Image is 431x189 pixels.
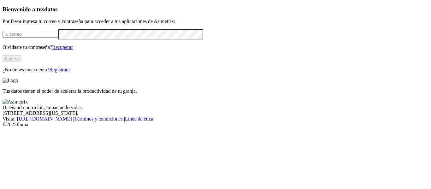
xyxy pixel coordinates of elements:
[3,19,428,24] p: Por favor ingresa tu correo y contraseña para acceder a tus aplicaciones de Asimetrix:
[125,116,153,121] a: Línea de ética
[3,110,428,116] div: [STREET_ADDRESS][US_STATE].
[44,6,58,13] span: datos
[3,116,428,122] div: Visita : | |
[3,78,18,83] img: Logo
[52,44,73,50] a: Recuperar
[3,44,428,50] p: Olvidaste tu contraseña?
[3,55,21,62] button: Ingresa
[3,88,428,94] p: Tus datos tienen el poder de acelerar la productividad de tu granja.
[3,105,428,110] div: Diseñando nutrición, impactando vidas.
[49,67,70,72] a: Regístrate
[3,99,28,105] img: Asimetrix
[3,122,428,127] div: © 2025 Iluma
[74,116,123,121] a: Términos y condiciones
[3,67,428,73] p: ¿No tienes una cuenta?
[3,6,428,13] h3: Bienvenido a tus
[17,116,72,121] a: [URL][DOMAIN_NAME]
[3,31,58,38] input: Tu correo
